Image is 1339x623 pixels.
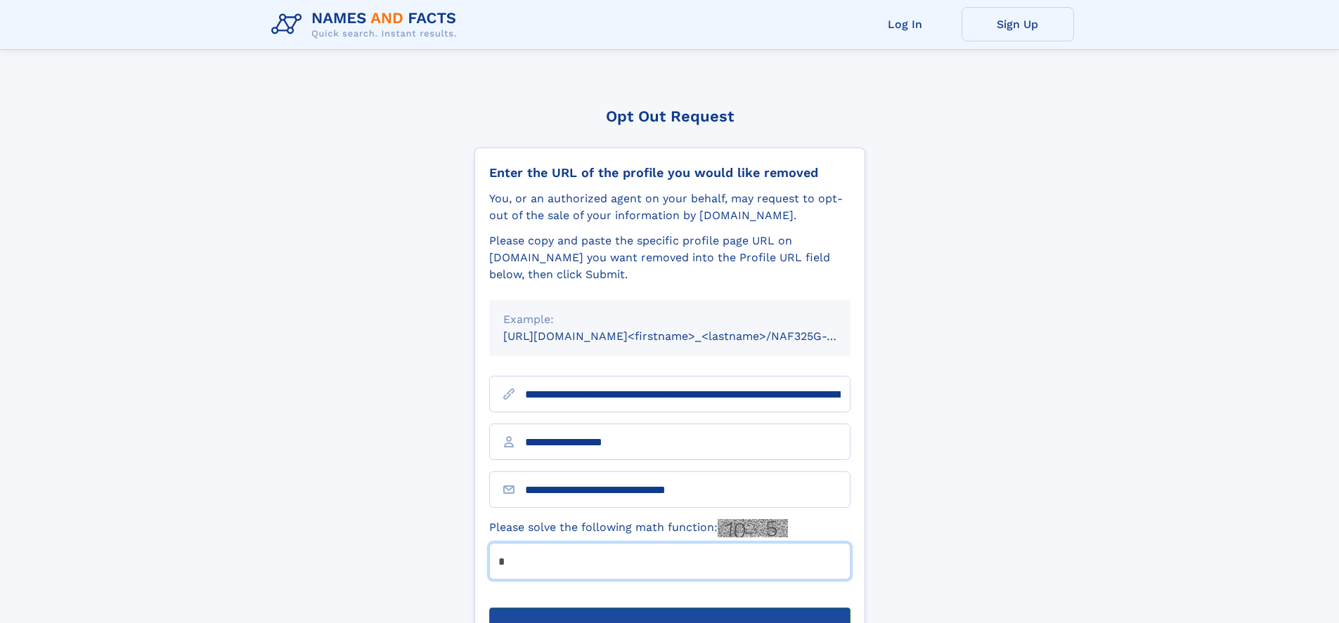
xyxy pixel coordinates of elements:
[489,190,850,224] div: You, or an authorized agent on your behalf, may request to opt-out of the sale of your informatio...
[266,6,468,44] img: Logo Names and Facts
[489,165,850,181] div: Enter the URL of the profile you would like removed
[503,311,836,328] div: Example:
[962,7,1074,41] a: Sign Up
[489,519,788,537] label: Please solve the following math function:
[474,107,865,125] div: Opt Out Request
[849,7,962,41] a: Log In
[489,232,850,283] div: Please copy and paste the specific profile page URL on [DOMAIN_NAME] you want removed into the Pr...
[503,329,877,343] small: [URL][DOMAIN_NAME]<firstname>_<lastname>/NAF325G-xxxxxxxx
